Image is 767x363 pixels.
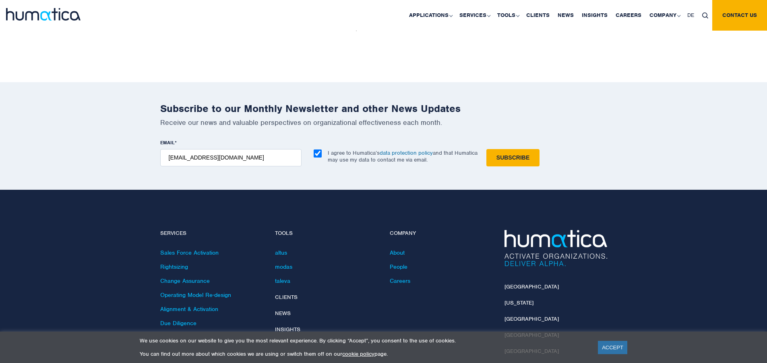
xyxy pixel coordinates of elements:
[275,249,287,256] a: altus
[486,149,540,166] input: Subscribe
[390,263,407,270] a: People
[390,249,405,256] a: About
[160,319,196,327] a: Due Diligence
[140,337,588,344] p: We use cookies on our website to give you the most relevant experience. By clicking “Accept”, you...
[160,149,302,166] input: name@company.com
[6,8,81,21] img: logo
[160,277,210,284] a: Change Assurance
[160,263,188,270] a: Rightsizing
[160,291,231,299] a: Operating Model Re-design
[390,230,492,237] h4: Company
[160,102,607,115] h2: Subscribe to our Monthly Newsletter and other News Updates
[160,139,175,146] span: EMAIL
[702,12,708,19] img: search_icon
[328,149,478,163] p: I agree to Humatica’s and that Humatica may use my data to contact me via email.
[504,315,559,322] a: [GEOGRAPHIC_DATA]
[275,230,378,237] h4: Tools
[160,230,263,237] h4: Services
[504,230,607,266] img: Humatica
[160,249,219,256] a: Sales Force Activation
[380,149,433,156] a: data protection policy
[160,305,218,313] a: Alignment & Activation
[598,341,627,354] a: ACCEPT
[504,299,533,306] a: [US_STATE]
[342,351,374,357] a: cookie policy
[275,277,290,284] a: taleva
[275,263,292,270] a: modas
[687,12,694,19] span: DE
[275,294,298,301] a: Clients
[140,351,588,357] p: You can find out more about which cookies we are using or switch them off on our page.
[275,310,291,317] a: News
[390,277,410,284] a: Careers
[314,149,322,158] input: I agree to Humatica’sdata protection policyand that Humatica may use my data to contact me via em...
[275,326,300,333] a: Insights
[160,118,607,127] p: Receive our news and valuable perspectives on organizational effectiveness each month.
[504,283,559,290] a: [GEOGRAPHIC_DATA]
